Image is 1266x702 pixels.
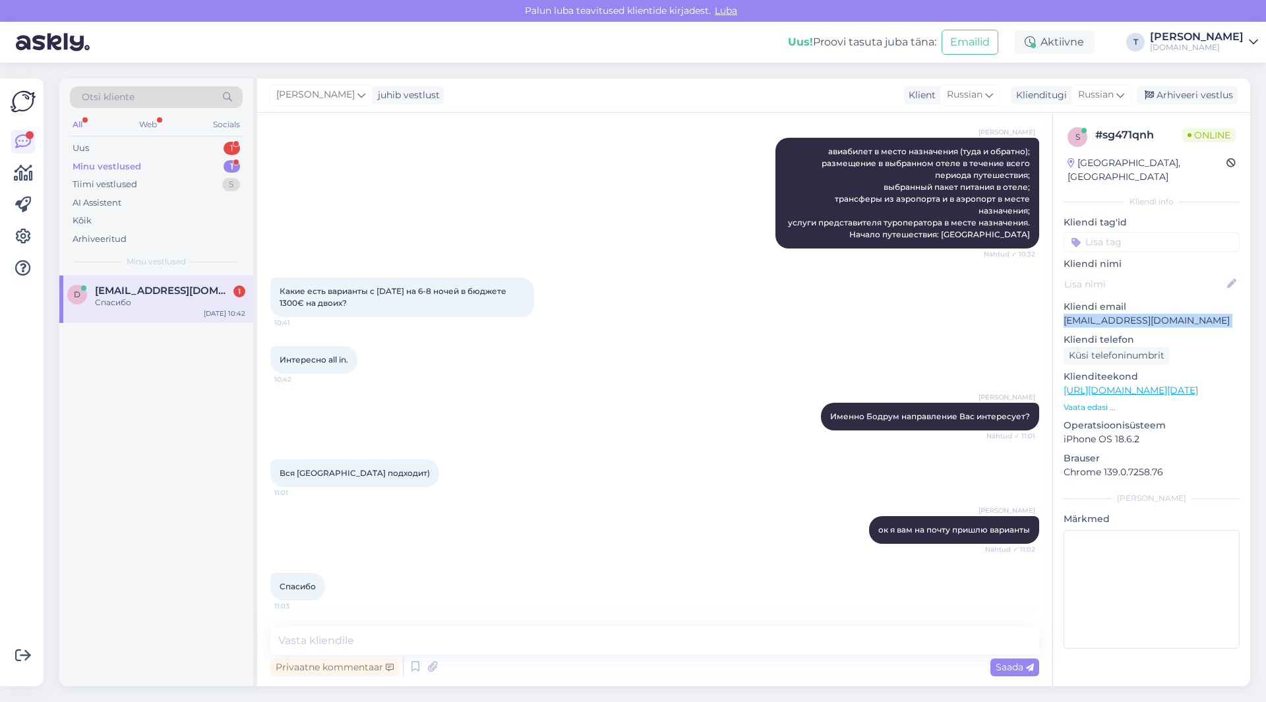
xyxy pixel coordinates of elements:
[788,146,1032,239] span: авиабилет в место назначения (туда и обратно); размещение в выбранном отеле в течение всего перио...
[73,233,127,246] div: Arhiveeritud
[1064,300,1240,314] p: Kliendi email
[280,355,348,365] span: Интересно all in.
[996,661,1034,673] span: Saada
[1064,232,1240,252] input: Lisa tag
[1064,277,1224,291] input: Lisa nimi
[1064,512,1240,526] p: Märkmed
[979,127,1035,137] span: [PERSON_NAME]
[1064,465,1240,479] p: Chrome 139.0.7258.76
[95,285,232,297] span: dmitrijzavadskij673@gmail.com
[1126,33,1145,51] div: T
[280,286,508,308] span: Какие есть варианты с [DATE] на 6-8 ночей в бюджете 1300€ на двоих?
[1064,257,1240,271] p: Kliendi nimi
[1064,492,1240,504] div: [PERSON_NAME]
[1150,32,1244,42] div: [PERSON_NAME]
[73,142,89,155] div: Uus
[127,256,186,268] span: Minu vestlused
[373,88,440,102] div: juhib vestlust
[1064,432,1240,446] p: iPhone OS 18.6.2
[947,88,982,102] span: Russian
[1075,132,1080,142] span: s
[1095,127,1182,143] div: # sg471qnh
[1064,452,1240,465] p: Brauser
[11,89,36,114] img: Askly Logo
[711,5,741,16] span: Luba
[878,525,1030,535] span: ок я вам на почту пришлю варианты
[1064,419,1240,432] p: Operatsioonisüsteem
[222,178,240,191] div: 5
[136,116,160,133] div: Web
[224,160,240,173] div: 1
[1150,32,1258,53] a: [PERSON_NAME][DOMAIN_NAME]
[73,214,92,227] div: Kõik
[280,468,430,478] span: Вся [GEOGRAPHIC_DATA] подходит)
[788,36,813,48] b: Uus!
[979,392,1035,402] span: [PERSON_NAME]
[73,178,137,191] div: Tiimi vestlused
[788,34,936,50] div: Proovi tasuta juba täna:
[1064,196,1240,208] div: Kliendi info
[903,88,936,102] div: Klient
[276,88,355,102] span: [PERSON_NAME]
[1064,347,1170,365] div: Küsi telefoninumbrit
[1182,128,1236,142] span: Online
[1064,314,1240,328] p: [EMAIL_ADDRESS][DOMAIN_NAME]
[233,285,245,297] div: 1
[1064,333,1240,347] p: Kliendi telefon
[1064,216,1240,229] p: Kliendi tag'id
[979,506,1035,515] span: [PERSON_NAME]
[280,581,316,591] span: Спасибо
[1014,30,1095,54] div: Aktiivne
[73,160,141,173] div: Minu vestlused
[70,116,85,133] div: All
[942,30,998,55] button: Emailid
[1064,370,1240,384] p: Klienditeekond
[1137,86,1238,104] div: Arhiveeri vestlus
[830,411,1030,421] span: Именно Бодрум направление Вас интересует?
[274,488,324,498] span: 11:01
[1011,88,1067,102] div: Klienditugi
[82,90,135,104] span: Otsi kliente
[270,658,399,676] div: Privaatne kommentaar
[1068,156,1226,184] div: [GEOGRAPHIC_DATA], [GEOGRAPHIC_DATA]
[986,431,1035,441] span: Nähtud ✓ 11:01
[224,142,240,155] div: 1
[984,249,1035,259] span: Nähtud ✓ 10:32
[1150,42,1244,53] div: [DOMAIN_NAME]
[1064,384,1198,396] a: [URL][DOMAIN_NAME][DATE]
[274,374,324,384] span: 10:42
[274,318,324,328] span: 10:41
[1078,88,1114,102] span: Russian
[210,116,243,133] div: Socials
[73,196,121,210] div: AI Assistent
[95,297,245,308] div: Спасибо
[1064,401,1240,413] p: Vaata edasi ...
[274,601,324,611] span: 11:03
[74,289,80,299] span: d
[204,308,245,318] div: [DATE] 10:42
[985,544,1035,554] span: Nähtud ✓ 11:02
